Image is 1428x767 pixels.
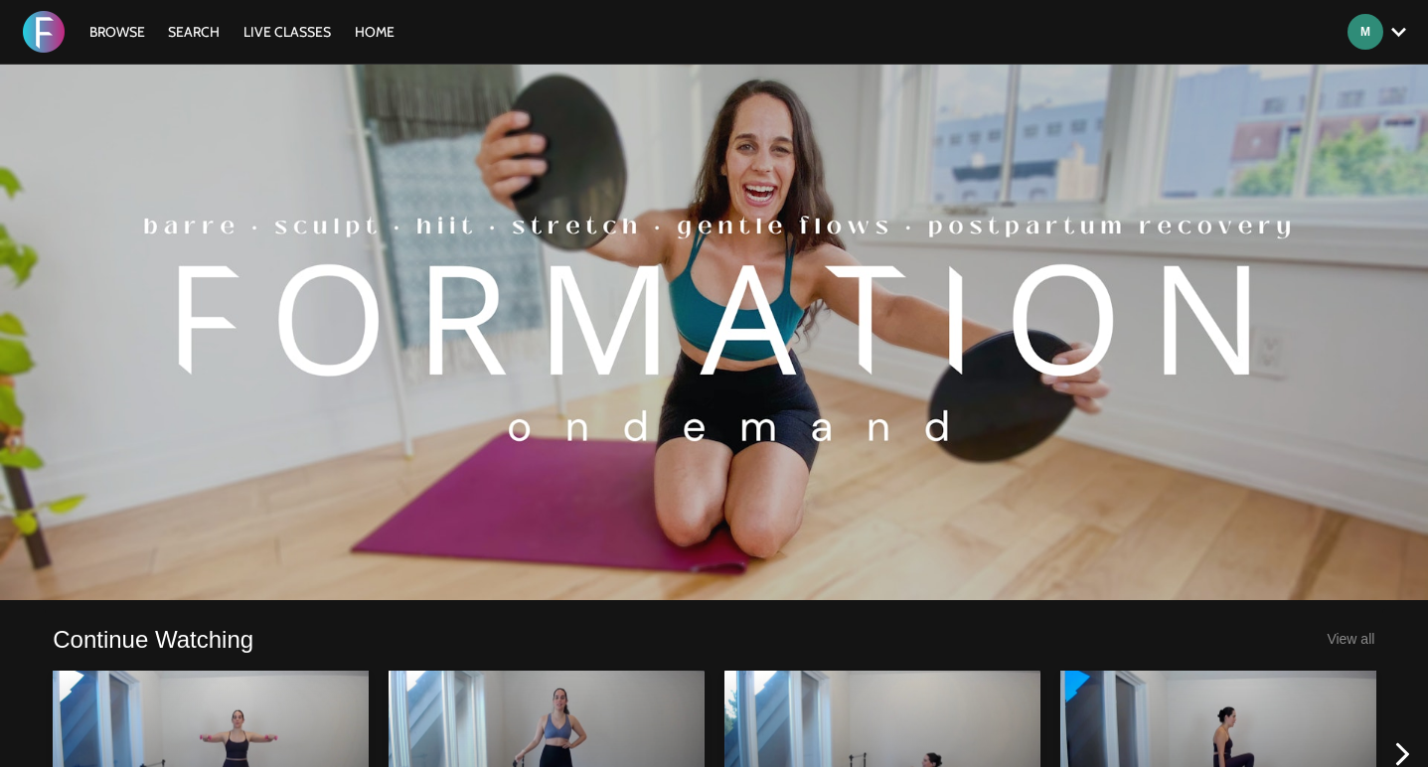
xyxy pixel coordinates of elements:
[53,624,253,655] a: Continue Watching
[23,11,65,53] img: FORMATION
[345,23,404,41] a: HOME
[158,23,230,41] a: Search
[234,23,341,41] a: LIVE CLASSES
[79,23,155,41] a: Browse
[1327,631,1374,647] a: View all
[79,22,405,42] nav: Primary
